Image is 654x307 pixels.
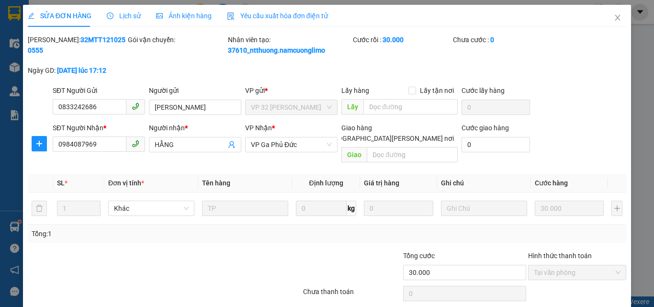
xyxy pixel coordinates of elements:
[227,12,328,20] span: Yêu cầu xuất hóa đơn điện tử
[341,99,363,114] span: Lấy
[341,87,369,94] span: Lấy hàng
[462,137,530,152] input: Cước giao hàng
[302,286,402,303] div: Chưa thanh toán
[128,34,226,45] div: Gói vận chuyển:
[251,137,332,152] span: VP Ga Phủ Đức
[364,201,433,216] input: 0
[108,179,144,187] span: Đơn vị tính
[251,100,332,114] span: VP 32 Mạc Thái Tổ
[462,87,505,94] label: Cước lấy hàng
[611,201,622,216] button: plus
[28,65,126,76] div: Ngày GD:
[156,12,212,20] span: Ảnh kiện hàng
[32,201,47,216] button: delete
[228,46,325,54] b: 37610_ntthuong.namcuonglimo
[57,179,65,187] span: SL
[53,85,145,96] div: SĐT Người Gửi
[347,201,356,216] span: kg
[245,124,272,132] span: VP Nhận
[403,252,435,260] span: Tổng cước
[462,124,509,132] label: Cước giao hàng
[534,265,620,280] span: Tại văn phòng
[309,179,343,187] span: Định lượng
[353,34,451,45] div: Cước rồi :
[149,85,241,96] div: Người gửi
[341,147,367,162] span: Giao
[245,85,338,96] div: VP gửi
[462,100,530,115] input: Cước lấy hàng
[383,36,404,44] b: 30.000
[614,14,621,22] span: close
[528,252,592,260] label: Hình thức thanh toán
[227,12,235,20] img: icon
[416,85,458,96] span: Lấy tận nơi
[323,133,458,144] span: [GEOGRAPHIC_DATA][PERSON_NAME] nơi
[107,12,113,19] span: clock-circle
[441,201,527,216] input: Ghi Chú
[453,34,551,45] div: Chưa cước :
[202,179,230,187] span: Tên hàng
[341,124,372,132] span: Giao hàng
[535,201,604,216] input: 0
[202,201,288,216] input: VD: Bàn, Ghế
[114,201,189,216] span: Khác
[107,12,141,20] span: Lịch sử
[535,179,568,187] span: Cước hàng
[364,179,399,187] span: Giá trị hàng
[437,174,531,193] th: Ghi chú
[490,36,494,44] b: 0
[132,140,139,148] span: phone
[367,147,458,162] input: Dọc đường
[604,5,631,32] button: Close
[28,12,34,19] span: edit
[57,67,106,74] b: [DATE] lúc 17:12
[228,141,236,148] span: user-add
[28,12,91,20] span: SỬA ĐƠN HÀNG
[28,34,126,56] div: [PERSON_NAME]:
[32,228,253,239] div: Tổng: 1
[363,99,458,114] input: Dọc đường
[32,140,46,148] span: plus
[149,123,241,133] div: Người nhận
[156,12,163,19] span: picture
[32,136,47,151] button: plus
[53,123,145,133] div: SĐT Người Nhận
[132,102,139,110] span: phone
[228,34,351,56] div: Nhân viên tạo:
